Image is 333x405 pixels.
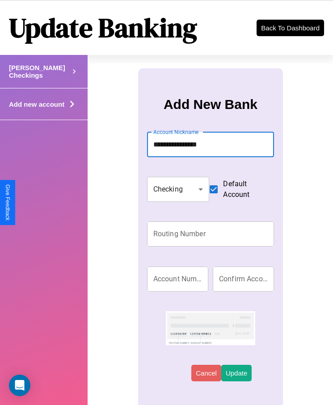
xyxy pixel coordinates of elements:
div: Give Feedback [4,184,11,221]
button: Update [221,365,252,381]
span: Default Account [223,179,267,200]
h4: Add new account [9,100,64,108]
button: Cancel [191,365,221,381]
h4: [PERSON_NAME] Checkings [9,64,70,79]
label: Account Nickname [153,128,199,136]
img: check [166,311,255,345]
h3: Add New Bank [164,97,257,112]
div: Checking [147,177,210,202]
div: Open Intercom Messenger [9,375,30,396]
h1: Update Banking [9,9,197,46]
button: Back To Dashboard [257,20,324,36]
